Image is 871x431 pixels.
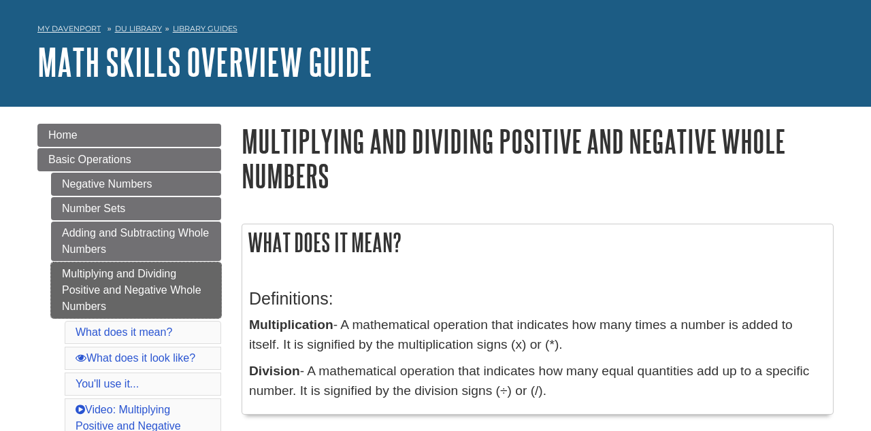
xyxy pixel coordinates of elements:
[51,197,221,220] a: Number Sets
[51,262,221,318] a: Multiplying and Dividing Positive and Negative Whole Numbers
[115,24,162,33] a: DU Library
[48,129,78,141] span: Home
[249,315,826,355] p: - A mathematical operation that indicates how many times a number is added to itself. It is signi...
[76,326,172,338] a: What does it mean?
[48,154,131,165] span: Basic Operations
[37,41,372,83] a: Math Skills Overview Guide
[249,289,826,309] h3: Definitions:
[37,23,101,35] a: My Davenport
[51,173,221,196] a: Negative Numbers
[76,378,139,390] a: You'll use it...
[37,124,221,147] a: Home
[76,352,195,364] a: What does it look like?
[37,20,834,41] nav: breadcrumb
[173,24,237,33] a: Library Guides
[249,317,333,332] strong: Multiplication
[37,148,221,171] a: Basic Operations
[249,364,300,378] strong: Division
[249,362,826,401] p: - A mathematical operation that indicates how many equal quantities add up to a specific number. ...
[51,222,221,261] a: Adding and Subtracting Whole Numbers
[242,124,834,193] h1: Multiplying and Dividing Positive and Negative Whole Numbers
[242,224,833,260] h2: What does it mean?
